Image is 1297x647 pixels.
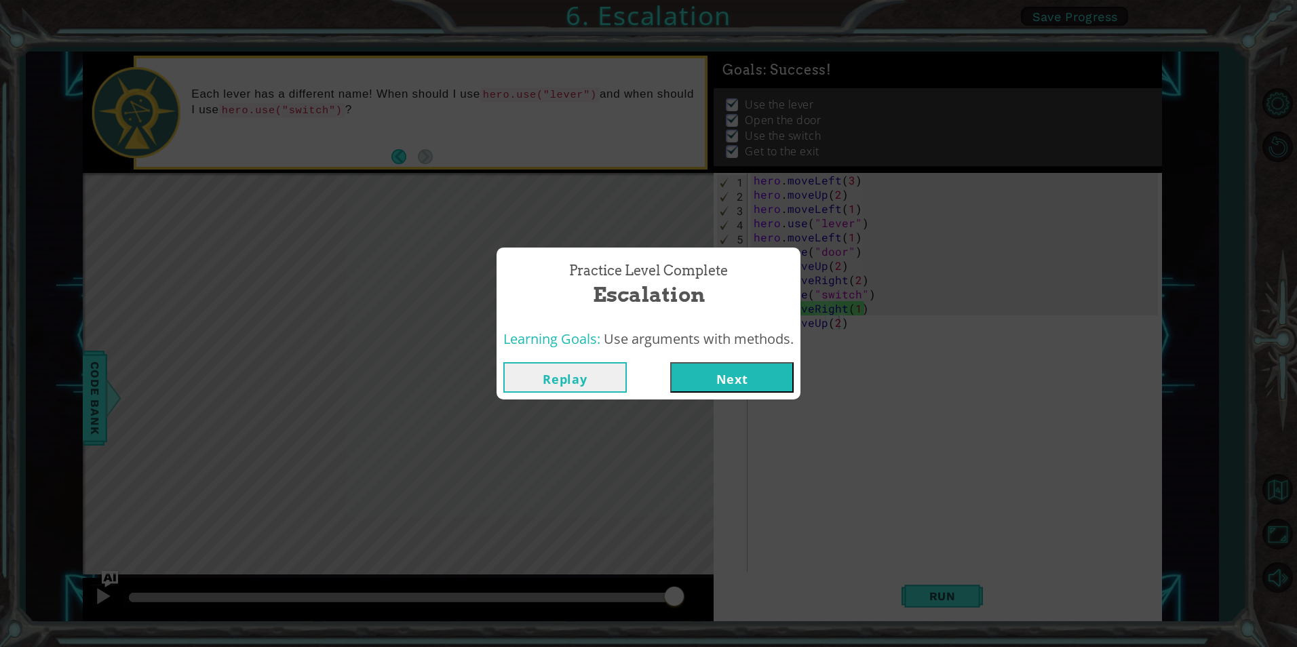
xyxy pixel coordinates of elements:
span: Practice Level Complete [569,261,728,281]
span: Use arguments with methods. [604,330,794,348]
button: Replay [503,362,627,393]
span: Learning Goals: [503,330,600,348]
span: Escalation [593,280,705,309]
button: Next [670,362,794,393]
